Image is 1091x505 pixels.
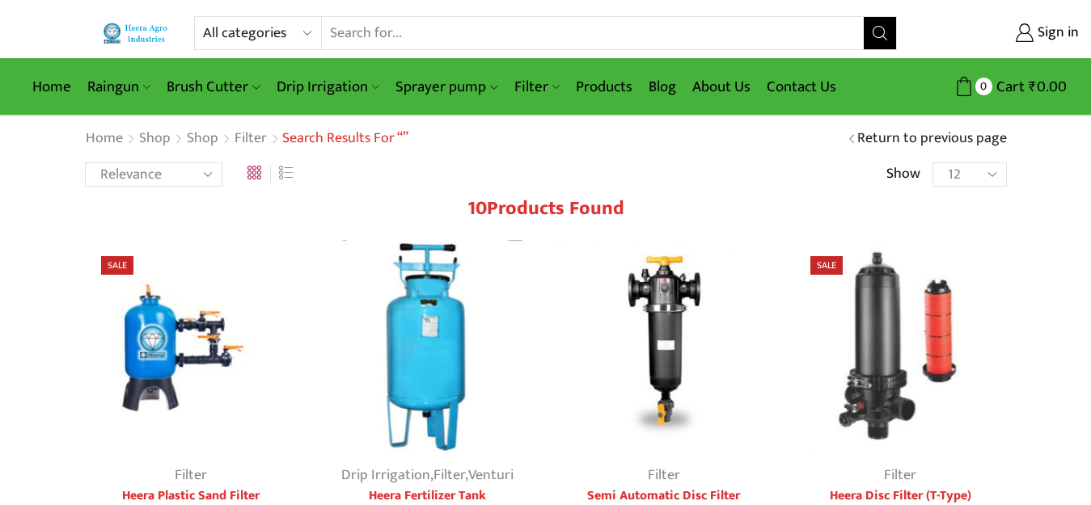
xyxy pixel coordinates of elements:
img: Heera Fertilizer Tank [321,240,534,452]
a: Filter [433,463,465,487]
bdi: 0.00 [1029,74,1067,99]
a: Filter [234,128,268,149]
a: Raingun [79,68,159,106]
select: Shop order [85,162,222,187]
a: Contact Us [759,68,844,106]
span: ₹ [1029,74,1037,99]
a: Venturi [468,463,514,487]
span: Sign in [1034,23,1079,44]
img: Heera Plastic Sand Filter [85,240,298,452]
input: Search for... [322,17,864,49]
a: Drip Irrigation [341,463,430,487]
span: Sale [101,256,133,275]
a: Shop [138,128,171,149]
span: Sale [810,256,843,275]
a: About Us [684,68,759,106]
span: Show [886,164,920,185]
a: Filter [506,68,568,106]
div: , , [321,465,534,486]
a: Home [24,68,79,106]
a: Return to previous page [857,128,1007,149]
a: Products [568,68,641,106]
a: Sign in [921,19,1079,48]
span: 10 [467,192,487,225]
img: Semi Automatic Disc Filter [558,240,771,452]
a: Shop [186,128,219,149]
span: Products found [487,192,624,225]
a: Filter [884,463,916,487]
a: Drip Irrigation [269,68,387,106]
a: Blog [641,68,684,106]
a: 0 Cart ₹0.00 [913,72,1067,102]
button: Search button [864,17,896,49]
span: 0 [975,78,992,95]
a: Home [85,128,124,149]
a: Filter [648,463,680,487]
span: Cart [992,76,1025,98]
img: Heera Disc Filter (T-Type) [794,240,1007,452]
h1: Search results for “” [282,130,408,148]
a: Brush Cutter [159,68,268,106]
a: Filter [175,463,207,487]
a: Sprayer pump [387,68,505,106]
nav: Breadcrumb [85,128,408,149]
